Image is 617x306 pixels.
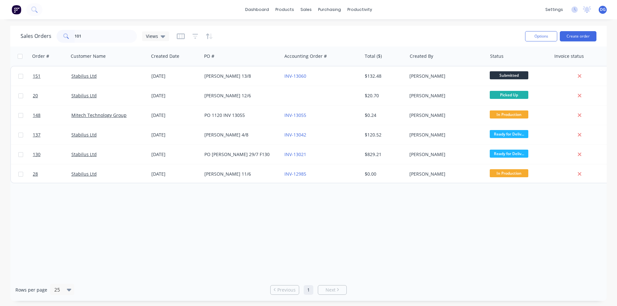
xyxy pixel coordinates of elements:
div: settings [542,5,566,14]
div: [PERSON_NAME] [409,73,481,79]
div: $0.00 [365,171,402,177]
div: PO [PERSON_NAME] 29/7 F130 [204,151,276,158]
div: Total ($) [365,53,382,59]
div: [PERSON_NAME] 4/8 [204,132,276,138]
span: 148 [33,112,40,118]
div: $132.48 [365,73,402,79]
div: sales [297,5,315,14]
span: In Production [490,110,528,118]
span: Rows per page [15,287,47,293]
div: [PERSON_NAME] [409,132,481,138]
div: [DATE] [151,73,199,79]
div: [DATE] [151,112,199,118]
div: $20.70 [365,92,402,99]
a: Previous page [271,287,299,293]
div: [DATE] [151,92,199,99]
a: Mitech Technology Group [71,112,127,118]
div: productivity [344,5,375,14]
span: In Production [490,169,528,177]
a: Stabilus Ltd [71,73,97,79]
div: [PERSON_NAME] 13/8 [204,73,276,79]
div: [DATE] [151,171,199,177]
div: Customer Name [71,53,106,59]
div: [PERSON_NAME] [409,151,481,158]
a: INV-13055 [284,112,306,118]
div: products [272,5,297,14]
div: [DATE] [151,132,199,138]
a: Page 1 is your current page [304,285,313,295]
span: Ready for Deliv... [490,130,528,138]
div: PO # [204,53,214,59]
div: [PERSON_NAME] 12/6 [204,92,276,99]
div: [PERSON_NAME] [409,92,481,99]
a: 148 [33,106,71,125]
span: Views [146,33,158,39]
div: Created By [410,53,433,59]
span: Ready for Deliv... [490,150,528,158]
button: Create order [560,31,596,41]
span: 20 [33,92,38,99]
a: Stabilus Ltd [71,92,97,99]
div: Created Date [151,53,179,59]
a: 151 [33,66,71,86]
a: 130 [33,145,71,164]
h1: Sales Orders [21,33,51,39]
span: Picked Up [490,91,528,99]
div: Order # [32,53,49,59]
span: 137 [33,132,40,138]
div: Status [490,53,504,59]
div: [PERSON_NAME] [409,112,481,118]
a: 137 [33,125,71,144]
span: Submitted [490,71,528,79]
div: $829.21 [365,151,402,158]
a: dashboard [242,5,272,14]
div: purchasing [315,5,344,14]
span: Next [326,287,335,293]
a: Stabilus Ltd [71,151,97,157]
a: 28 [33,164,71,184]
span: Previous [277,287,296,293]
input: Search... [75,30,137,43]
div: PO 1120 INV 13055 [204,112,276,118]
a: INV-13021 [284,151,306,157]
div: [PERSON_NAME] 11/6 [204,171,276,177]
div: Invoice status [554,53,584,59]
a: INV-13042 [284,132,306,138]
ul: Pagination [268,285,349,295]
div: Accounting Order # [284,53,327,59]
a: INV-12985 [284,171,306,177]
span: DG [600,7,606,13]
a: Stabilus Ltd [71,132,97,138]
span: 130 [33,151,40,158]
button: Options [525,31,557,41]
a: 20 [33,86,71,105]
img: Factory [12,5,21,14]
span: 151 [33,73,40,79]
a: Next page [318,287,346,293]
div: [DATE] [151,151,199,158]
a: Stabilus Ltd [71,171,97,177]
div: [PERSON_NAME] [409,171,481,177]
div: $0.24 [365,112,402,118]
span: 28 [33,171,38,177]
a: INV-13060 [284,73,306,79]
div: $120.52 [365,132,402,138]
